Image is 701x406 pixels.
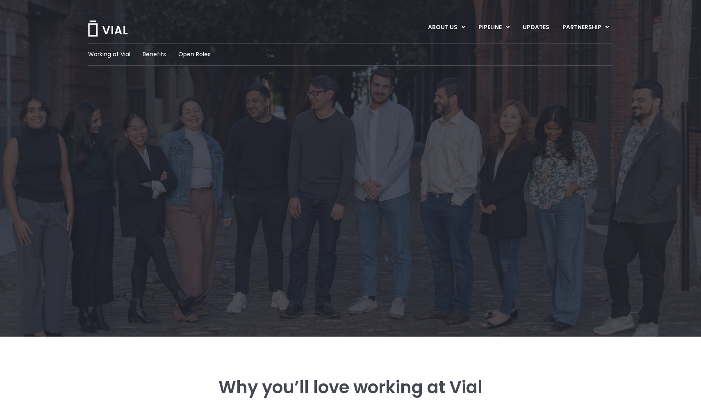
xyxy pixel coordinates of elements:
h3: Why you’ll love working at Vial [133,378,568,397]
a: Benefits [143,50,166,59]
a: Open Roles [178,50,211,59]
a: PARTNERSHIPMenu Toggle [556,21,616,34]
a: UPDATES [516,21,555,34]
a: ABOUT USMenu Toggle [421,21,471,34]
a: Working at Vial [88,50,130,59]
img: Vial Logo [87,21,128,37]
a: PIPELINEMenu Toggle [472,21,516,34]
